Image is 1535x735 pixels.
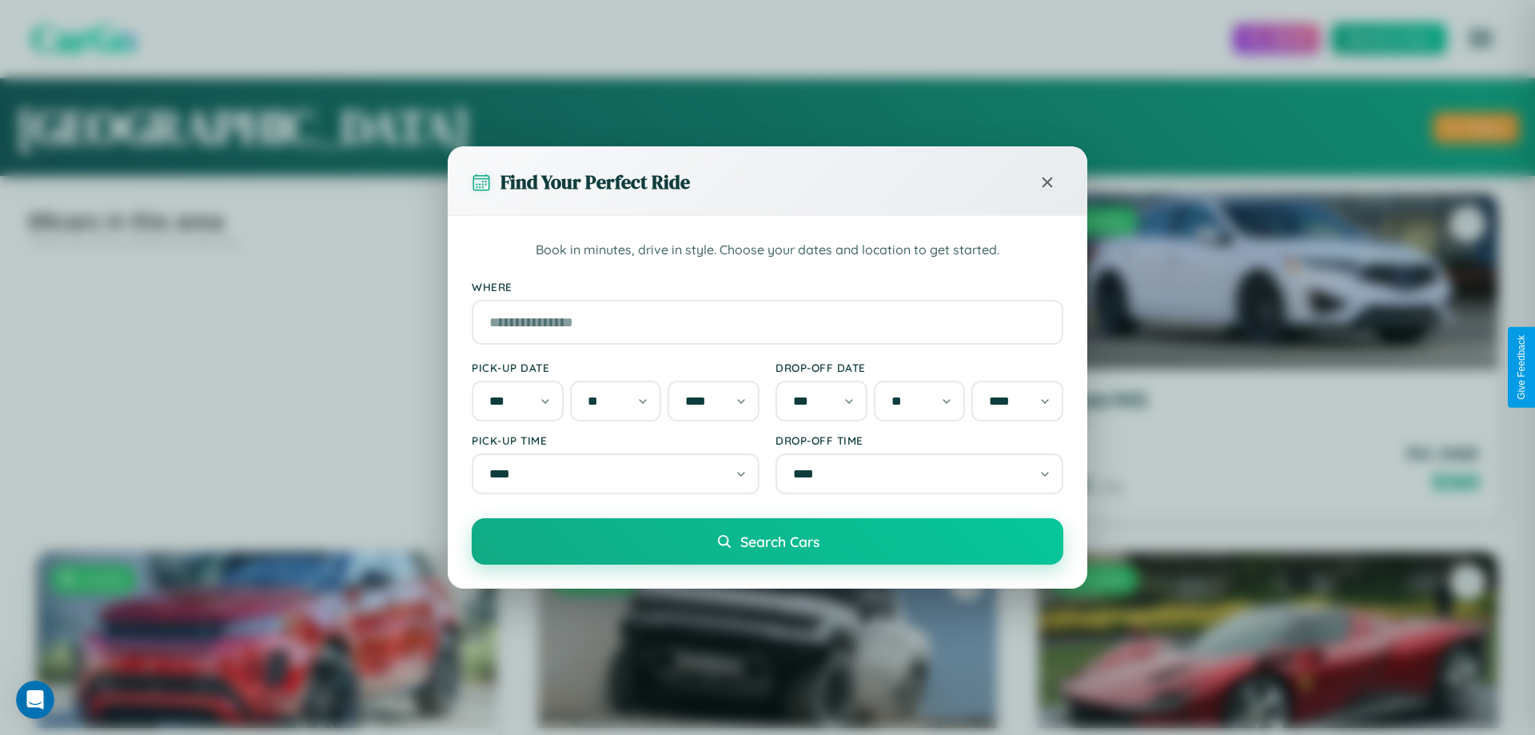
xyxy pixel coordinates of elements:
[500,169,690,195] h3: Find Your Perfect Ride
[472,361,760,374] label: Pick-up Date
[472,240,1063,261] p: Book in minutes, drive in style. Choose your dates and location to get started.
[775,433,1063,447] label: Drop-off Time
[740,533,819,550] span: Search Cars
[472,280,1063,294] label: Where
[472,518,1063,565] button: Search Cars
[775,361,1063,374] label: Drop-off Date
[472,433,760,447] label: Pick-up Time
